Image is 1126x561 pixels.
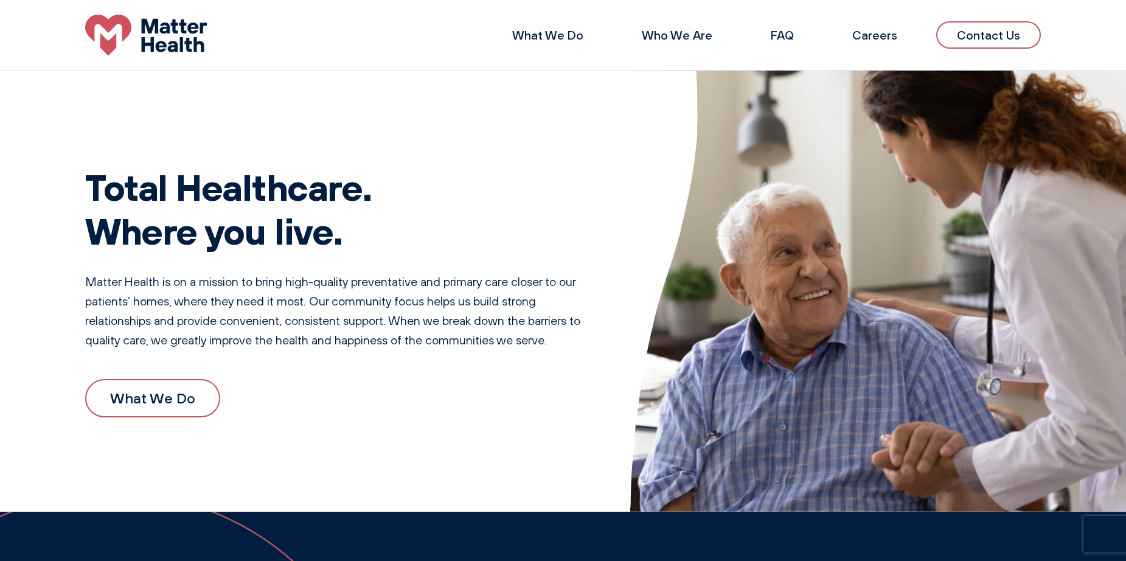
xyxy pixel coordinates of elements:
a: What We Do [85,379,220,417]
p: Matter Health is on a mission to bring high-quality preventative and primary care closer to our p... [85,272,582,350]
a: Contact Us [936,21,1041,49]
a: Who We Are [642,27,712,43]
a: FAQ [771,27,794,43]
a: Careers [852,27,897,43]
a: What We Do [512,27,583,43]
h1: Total Healthcare. Where you live. [85,165,582,253]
